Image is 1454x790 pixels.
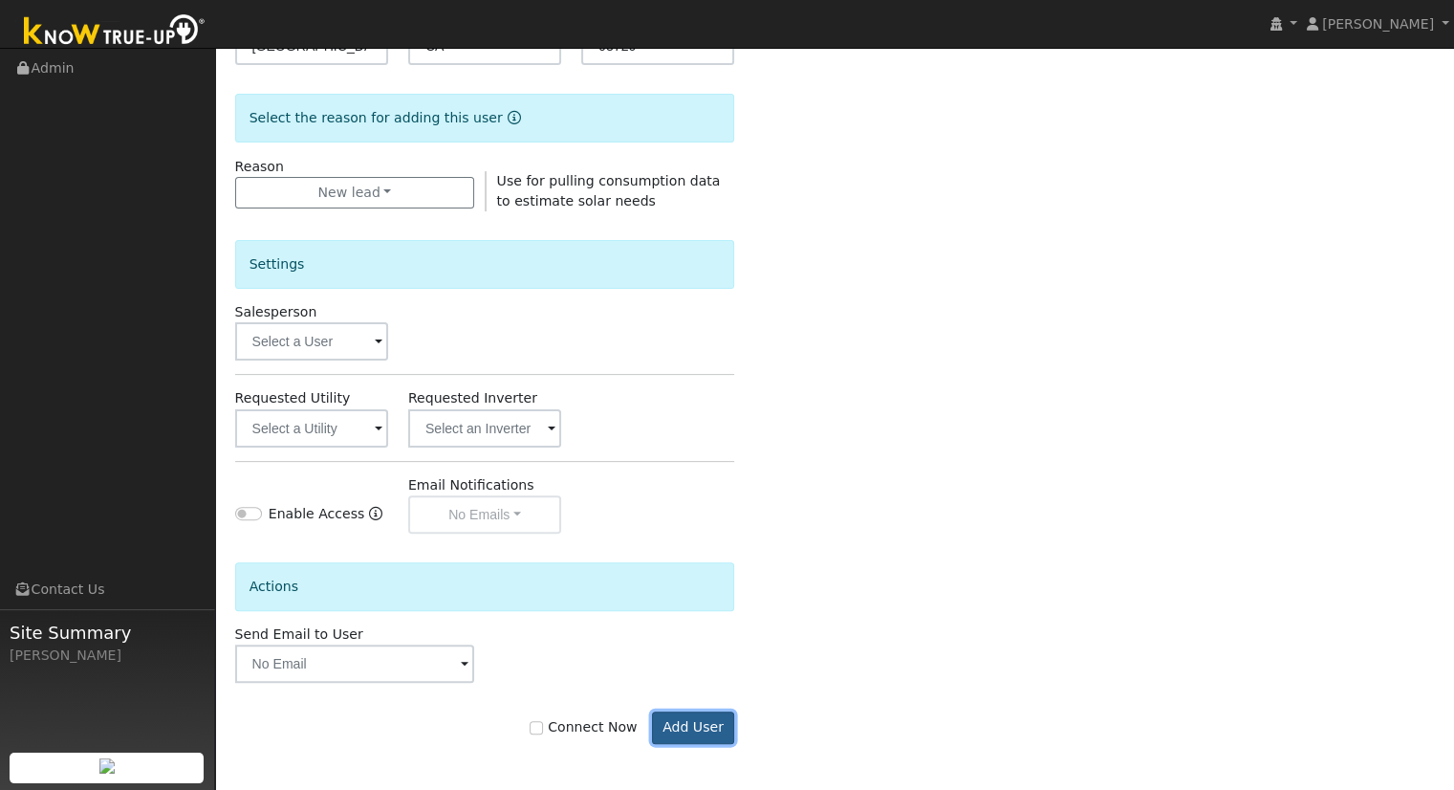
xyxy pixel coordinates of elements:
label: Reason [235,157,284,177]
label: Email Notifications [408,475,534,495]
img: retrieve [99,758,115,774]
input: Select a Utility [235,409,388,448]
a: Reason for new user [503,110,521,125]
input: Connect Now [530,721,543,735]
input: No Email [235,645,475,683]
span: Site Summary [10,620,205,646]
label: Send Email to User [235,625,363,645]
div: Actions [235,562,735,611]
input: Select a User [235,322,388,361]
label: Salesperson [235,302,317,322]
span: [PERSON_NAME] [1322,16,1434,32]
button: Add User [652,712,735,744]
button: New lead [235,177,475,209]
a: Enable Access [369,504,382,534]
label: Requested Utility [235,388,351,408]
div: Select the reason for adding this user [235,94,735,143]
input: Select an Inverter [408,409,561,448]
div: [PERSON_NAME] [10,646,205,666]
label: Requested Inverter [408,388,537,408]
div: Settings [235,240,735,289]
label: Enable Access [269,504,365,524]
img: Know True-Up [14,11,215,54]
span: Use for pulling consumption data to estimate solar needs [497,173,721,208]
label: Connect Now [530,717,637,737]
